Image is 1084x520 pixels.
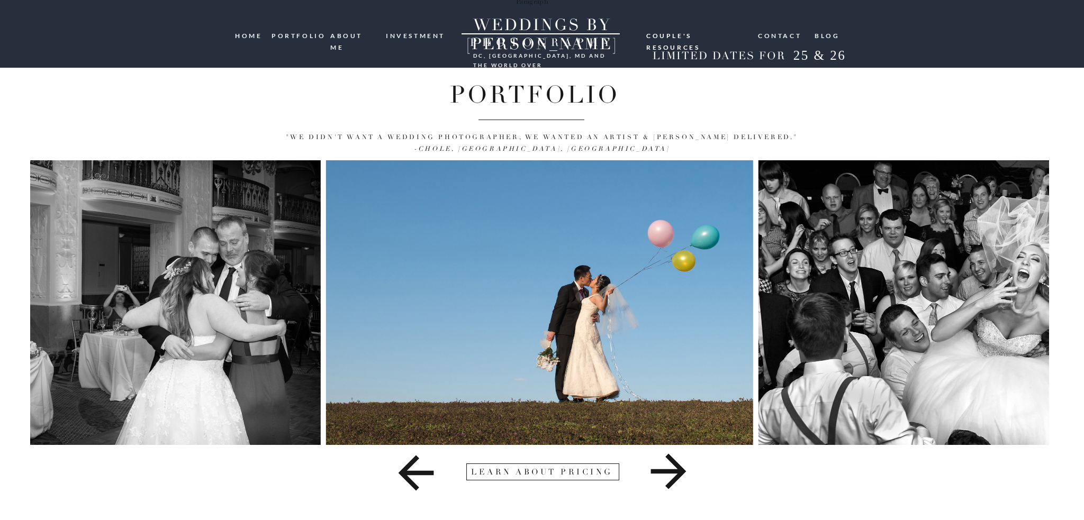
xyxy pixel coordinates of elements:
[815,30,840,40] a: blog
[386,30,446,40] a: investment
[648,50,789,63] h2: LIMITED DATES FOR
[414,145,670,153] i: -Chole, [GEOGRAPHIC_DATA], [GEOGRAPHIC_DATA]
[119,81,950,106] h1: Portfolio
[77,132,1007,155] p: "We didn't want a wedding photographer, we wanted an artist & [PERSON_NAME] delivered."
[330,30,378,40] a: ABOUT ME
[646,30,748,39] a: Couple's resources
[758,30,802,40] a: Contact
[473,51,609,59] h3: DC, [GEOGRAPHIC_DATA], md and the world over
[272,30,322,40] a: portfolio
[445,16,639,34] a: WEDDINGS BY [PERSON_NAME]
[235,30,264,41] a: HOME
[785,48,854,67] h2: 25 & 26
